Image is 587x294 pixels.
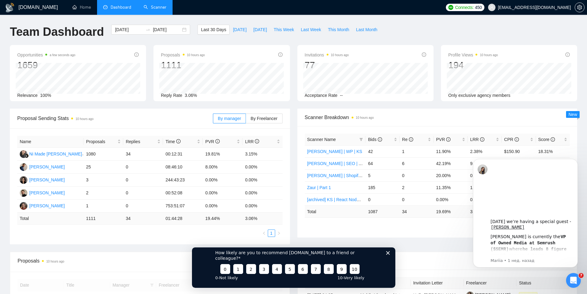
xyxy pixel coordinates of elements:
td: 1 [400,145,434,157]
span: [DATE] [253,26,267,33]
button: right [275,230,283,237]
span: info-circle [134,52,139,57]
time: 10 hours ago [356,116,374,119]
td: 64 [365,157,399,169]
span: New [569,112,577,117]
span: Invitations [305,51,349,59]
a: searchScanner [144,5,166,10]
time: 10 hours ago [187,53,205,57]
td: 244:43:23 [163,174,203,187]
span: Last 30 Days [201,26,226,33]
span: Reply Rate [161,93,182,98]
a: setting [575,5,585,10]
button: [DATE] [250,25,270,35]
td: 2 [84,187,123,200]
span: filter [358,135,364,144]
td: 19.81% [203,148,243,161]
span: [DATE] [233,26,247,33]
td: 3.15% [243,148,282,161]
span: info-circle [278,52,283,57]
span: This Month [328,26,349,33]
td: 0 [123,187,163,200]
th: Invitation Letter [411,277,464,289]
span: 100% [40,93,51,98]
span: 3.06% [185,93,197,98]
button: left [260,230,268,237]
button: Last 30 Days [198,25,230,35]
span: Re [402,137,413,142]
td: 0 [123,174,163,187]
span: Bids [368,137,382,142]
span: swap-right [145,27,150,32]
td: 34 [400,205,434,217]
span: info-circle [565,52,570,57]
td: 0.00% [434,193,467,205]
span: Opportunities [17,51,75,59]
div: 77 [305,59,349,71]
span: Last Week [301,26,321,33]
span: PVR [205,139,220,144]
td: 3 [84,174,123,187]
td: 11.90% [434,145,467,157]
td: $150.90 [502,145,536,157]
a: homeHome [72,5,91,10]
td: 2.38% [468,145,502,157]
a: [archived] KS | React Node | FS | [PERSON_NAME] (low average paid) [307,197,444,202]
time: 10 hours ago [331,53,349,57]
td: 11.35% [434,181,467,193]
td: 0.00% [243,187,282,200]
iframe: Intercom notifications сообщение [464,153,587,271]
img: AP [20,176,27,184]
div: [PERSON_NAME] [29,202,65,209]
span: 7 [579,273,584,278]
div: [PERSON_NAME] [29,176,65,183]
td: 2 [400,181,434,193]
span: LRR [245,139,259,144]
td: 1 [84,200,123,213]
span: By manager [218,116,241,121]
div: 194 [448,59,498,71]
a: MS[PERSON_NAME] [20,203,65,208]
span: user [490,5,494,10]
span: info-circle [215,139,220,143]
span: Invitations [305,257,570,265]
a: AP[PERSON_NAME] [20,177,65,182]
button: Last Month [353,25,381,35]
div: Ni Made [PERSON_NAME] [29,151,82,157]
td: 34 [123,148,163,161]
img: AM [20,163,27,171]
th: Status [516,277,569,289]
input: Start date [115,26,143,33]
td: 18.31% [536,145,570,157]
span: info-circle [515,137,519,142]
span: Profile Views [448,51,498,59]
span: 450 [475,4,482,11]
td: 1080 [84,148,123,161]
iframe: Intercom live chat [566,273,581,288]
td: 00:52:08 [163,187,203,200]
span: Proposals [86,138,116,145]
td: 0.00% [203,174,243,187]
a: AM[PERSON_NAME] [20,164,65,169]
li: Next Page [275,230,283,237]
span: Time [165,139,180,144]
input: End date [153,26,181,33]
li: Previous Page [260,230,268,237]
span: CPR [504,137,519,142]
li: 1 [268,230,275,237]
a: 1 [268,230,275,237]
img: NM [20,150,27,158]
td: 8.00% [203,161,243,174]
span: Relevance [17,93,38,98]
td: 34 [123,213,163,225]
